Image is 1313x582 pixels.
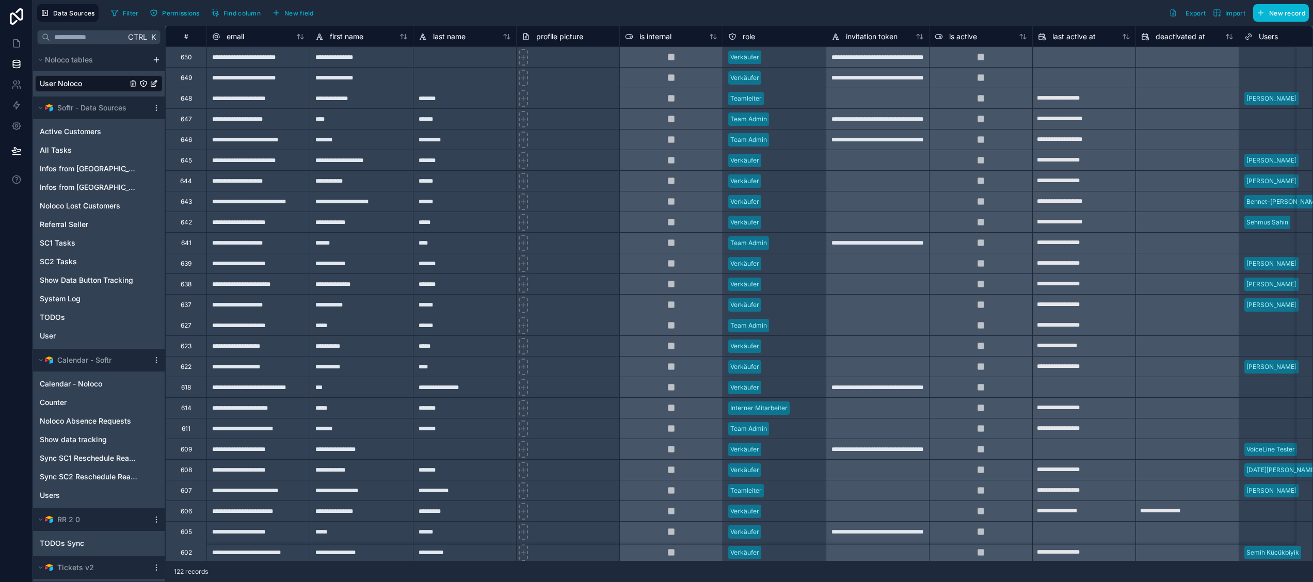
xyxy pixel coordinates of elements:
[846,31,898,42] span: invitation token
[223,9,261,17] span: Find column
[730,218,759,227] div: Verkäufer
[181,528,192,536] div: 605
[949,31,977,42] span: is active
[1253,4,1309,22] button: New record
[730,424,767,433] div: Team Admin
[1156,31,1205,42] span: deactivated at
[730,383,759,392] div: Verkäufer
[207,5,264,21] button: Find column
[227,31,244,42] span: email
[181,404,191,412] div: 614
[730,197,759,206] div: Verkäufer
[639,31,671,42] span: is internal
[730,465,759,475] div: Verkäufer
[330,31,363,42] span: first name
[730,53,759,62] div: Verkäufer
[173,33,199,40] div: #
[181,94,192,103] div: 648
[181,383,191,392] div: 618
[730,445,759,454] div: Verkäufer
[1246,259,1296,268] div: [PERSON_NAME]
[730,486,762,495] div: Teamleiter
[1246,218,1288,227] div: Sehmus Sahin
[730,280,759,289] div: Verkäufer
[146,5,207,21] a: Permissions
[1246,445,1295,454] div: VoiceLine Tester
[181,239,191,247] div: 641
[182,425,190,433] div: 611
[181,363,191,371] div: 622
[146,5,203,21] button: Permissions
[181,198,192,206] div: 643
[181,507,192,515] div: 606
[123,9,139,17] span: Filter
[1209,4,1249,22] button: Import
[1246,280,1296,289] div: [PERSON_NAME]
[730,238,767,248] div: Team Admin
[181,466,192,474] div: 608
[181,156,192,165] div: 645
[181,321,191,330] div: 627
[1246,176,1296,186] div: [PERSON_NAME]
[730,527,759,537] div: Verkäufer
[181,445,192,454] div: 609
[127,30,148,43] span: Ctrl
[730,135,767,144] div: Team Admin
[181,136,192,144] div: 646
[181,301,191,309] div: 637
[181,218,192,227] div: 642
[730,94,762,103] div: Teamleiter
[730,115,767,124] div: Team Admin
[730,507,759,516] div: Verkäufer
[433,31,466,42] span: last name
[181,260,191,268] div: 639
[1246,362,1296,371] div: [PERSON_NAME]
[181,342,191,350] div: 623
[1246,300,1296,310] div: [PERSON_NAME]
[181,280,191,288] div: 638
[536,31,583,42] span: profile picture
[1186,9,1206,17] span: Export
[730,300,759,310] div: Verkäufer
[1225,9,1245,17] span: Import
[150,34,157,41] span: K
[107,5,142,21] button: Filter
[730,156,759,165] div: Verkäufer
[181,74,192,82] div: 649
[268,5,317,21] button: New field
[730,342,759,351] div: Verkäufer
[730,321,767,330] div: Team Admin
[53,9,95,17] span: Data Sources
[181,548,192,557] div: 602
[284,9,314,17] span: New field
[180,177,192,185] div: 644
[37,4,99,22] button: Data Sources
[730,176,759,186] div: Verkäufer
[730,73,759,83] div: Verkäufer
[181,487,192,495] div: 607
[1246,486,1296,495] div: [PERSON_NAME]
[1246,156,1296,165] div: [PERSON_NAME]
[181,115,192,123] div: 647
[181,53,192,61] div: 650
[1052,31,1096,42] span: last active at
[1246,94,1296,103] div: [PERSON_NAME]
[730,362,759,371] div: Verkäufer
[730,548,759,557] div: Verkäufer
[1249,4,1309,22] a: New record
[162,9,199,17] span: Permissions
[1269,9,1305,17] span: New record
[730,259,759,268] div: Verkäufer
[1246,548,1299,557] div: Semih Kücükbiyik
[1165,4,1209,22] button: Export
[174,568,208,576] span: 122 records
[743,31,755,42] span: role
[1259,31,1278,42] span: Users
[730,403,788,413] div: Interner Mitarbeiter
